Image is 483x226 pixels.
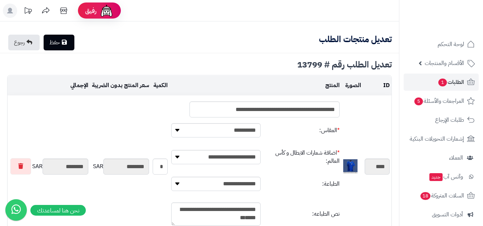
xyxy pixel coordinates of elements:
td: الصورة [341,76,363,95]
a: إشعارات التحويلات البنكية [404,130,479,147]
span: المراجعات والأسئلة [414,96,464,106]
span: الطلبات [438,77,464,87]
td: ID [363,76,391,95]
a: الطلبات1 [404,74,479,91]
img: ai-face.png [99,4,114,18]
a: طلبات الإرجاع [404,111,479,129]
a: المراجعات والأسئلة5 [404,92,479,110]
span: الأقسام والمنتجات [425,58,464,68]
td: الإجمالي [8,76,90,95]
a: رجوع [8,35,40,50]
div: SAR [92,159,149,175]
span: وآتس آب [429,172,463,182]
td: الطباعة: [261,171,340,197]
span: 1 [438,79,447,86]
img: 1747197086-_custom%20for%20T-Shirt%20with%20this%20size%20-%20(1000%20x%201000%20%D8%A8%D9%8A%D9%... [343,159,358,174]
td: سعر المنتج بدون الضريبة [90,76,151,95]
td: اضافة شعارات الابطال و كأس العالم: [261,143,340,171]
span: العملاء [449,153,463,163]
span: أدوات التسويق [432,210,463,220]
span: 5 [414,97,423,105]
span: 18 [420,192,430,200]
td: الكمية [151,76,169,95]
a: لوحة التحكم [404,36,479,53]
a: حفظ [44,35,74,50]
td: المنتج [169,76,341,95]
span: السلات المتروكة [420,191,464,201]
div: SAR [9,158,88,175]
div: تعديل الطلب رقم # 13799 [7,60,392,69]
a: تحديثات المنصة [19,4,37,20]
a: العملاء [404,149,479,166]
a: وآتس آبجديد [404,168,479,185]
td: المقاس: [261,117,340,143]
span: طلبات الإرجاع [435,115,464,125]
span: رفيق [85,6,97,15]
a: السلات المتروكة18 [404,187,479,204]
span: إشعارات التحويلات البنكية [410,134,464,144]
span: جديد [429,173,443,181]
b: تعديل منتجات الطلب [319,33,392,46]
span: لوحة التحكم [438,39,464,49]
a: أدوات التسويق [404,206,479,223]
